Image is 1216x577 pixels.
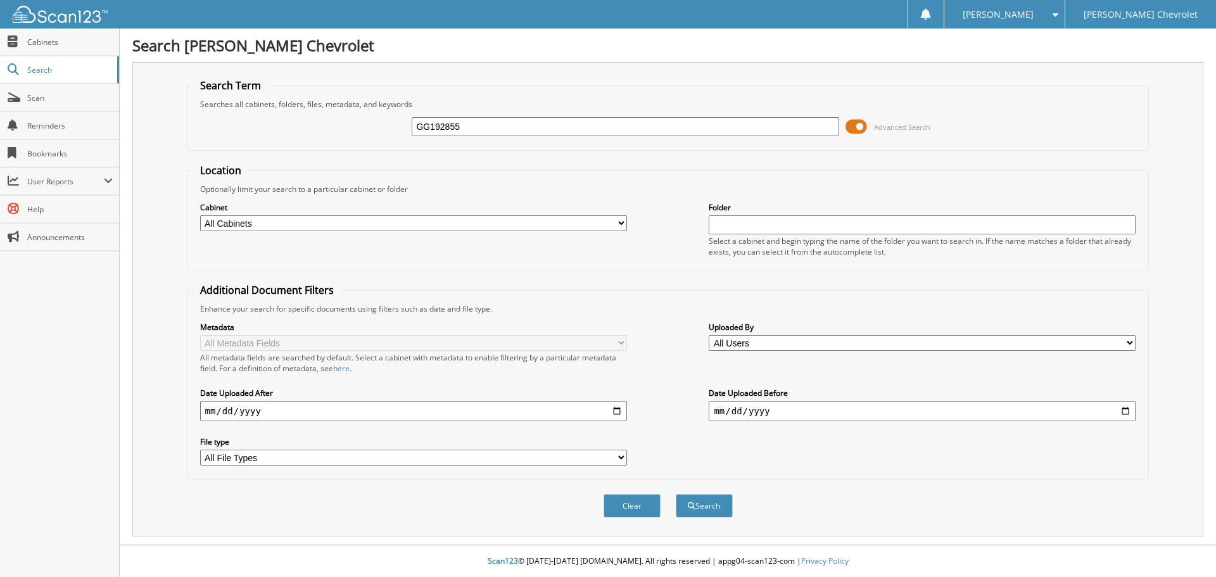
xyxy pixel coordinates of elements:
div: Select a cabinet and begin typing the name of the folder you want to search in. If the name match... [709,236,1136,257]
input: end [709,401,1136,421]
label: Cabinet [200,202,627,213]
span: Scan123 [488,555,518,566]
span: Advanced Search [874,122,930,132]
span: Scan [27,92,113,103]
span: Cabinets [27,37,113,48]
legend: Location [194,163,248,177]
span: [PERSON_NAME] [963,11,1034,18]
div: © [DATE]-[DATE] [DOMAIN_NAME]. All rights reserved | appg04-scan123-com | [120,546,1216,577]
label: Metadata [200,322,627,333]
img: scan123-logo-white.svg [13,6,108,23]
label: Date Uploaded After [200,388,627,398]
div: Searches all cabinets, folders, files, metadata, and keywords [194,99,1143,110]
div: Enhance your search for specific documents using filters such as date and file type. [194,303,1143,314]
div: Optionally limit your search to a particular cabinet or folder [194,184,1143,194]
span: Search [27,65,111,75]
a: here [333,363,350,374]
label: Date Uploaded Before [709,388,1136,398]
span: Help [27,204,113,215]
label: Folder [709,202,1136,213]
h1: Search [PERSON_NAME] Chevrolet [132,35,1203,56]
label: Uploaded By [709,322,1136,333]
span: Bookmarks [27,148,113,159]
span: User Reports [27,176,104,187]
input: start [200,401,627,421]
button: Search [676,494,733,517]
label: File type [200,436,627,447]
iframe: Chat Widget [1153,516,1216,577]
legend: Search Term [194,79,267,92]
div: All metadata fields are searched by default. Select a cabinet with metadata to enable filtering b... [200,352,627,374]
span: [PERSON_NAME] Chevrolet [1084,11,1198,18]
legend: Additional Document Filters [194,283,340,297]
button: Clear [604,494,661,517]
span: Announcements [27,232,113,243]
a: Privacy Policy [801,555,849,566]
span: Reminders [27,120,113,131]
